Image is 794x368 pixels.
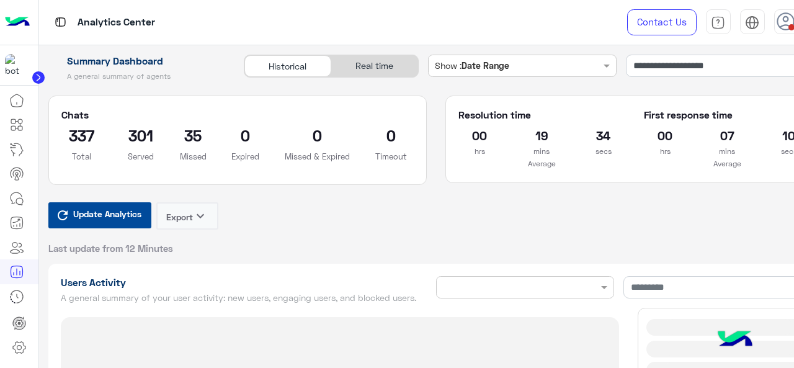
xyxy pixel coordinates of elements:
[745,16,759,30] img: tab
[48,55,230,67] h1: Summary Dashboard
[582,125,625,145] h2: 34
[627,9,697,35] a: Contact Us
[285,125,350,145] h2: 0
[331,55,418,77] div: Real time
[48,242,173,254] span: Last update from 12 Minutes
[368,150,414,163] p: Timeout
[705,145,749,158] p: mins
[5,9,30,35] img: Logo
[520,145,563,158] p: mins
[458,109,625,121] h5: Resolution time
[70,205,145,222] span: Update Analytics
[156,202,218,230] button: Exportkeyboard_arrow_down
[61,150,102,163] p: Total
[120,125,161,145] h2: 301
[285,150,350,163] p: Missed & Expired
[368,125,414,145] h2: 0
[48,71,230,81] h5: A general summary of agents
[713,318,757,362] img: hulul-logo.png
[582,145,625,158] p: secs
[706,9,731,35] a: tab
[458,145,502,158] p: hrs
[458,125,502,145] h2: 00
[520,125,563,145] h2: 19
[78,14,155,31] p: Analytics Center
[61,125,102,145] h2: 337
[53,14,68,30] img: tab
[180,125,207,145] h2: 35
[48,202,151,228] button: Update Analytics
[705,125,749,145] h2: 07
[120,150,161,163] p: Served
[180,150,207,163] p: Missed
[644,125,687,145] h2: 00
[193,209,208,223] i: keyboard_arrow_down
[244,55,331,77] div: Historical
[225,125,266,145] h2: 0
[458,158,625,170] p: Average
[61,109,414,121] h5: Chats
[711,16,725,30] img: tab
[644,145,687,158] p: hrs
[225,150,266,163] p: Expired
[5,54,27,76] img: 317874714732967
